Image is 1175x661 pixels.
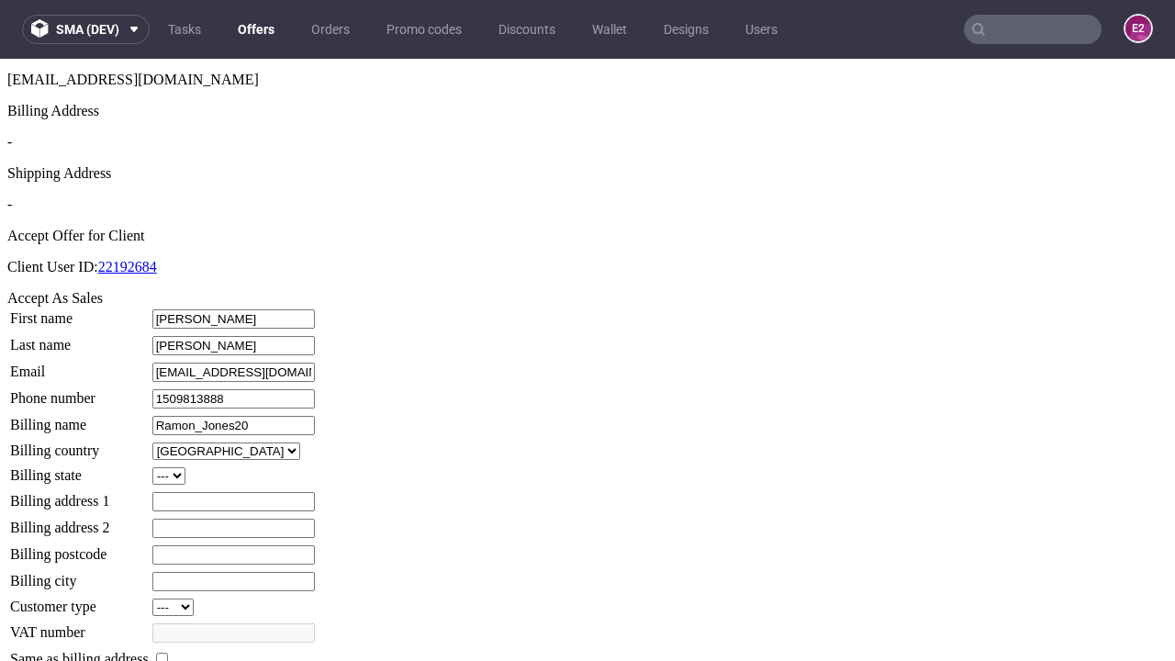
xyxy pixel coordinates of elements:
[9,590,150,611] td: Same as billing address
[9,486,150,507] td: Billing postcode
[98,200,157,216] a: 22192684
[227,15,285,44] a: Offers
[9,276,150,297] td: Last name
[9,250,150,271] td: First name
[9,303,150,324] td: Email
[487,15,566,44] a: Discounts
[7,169,1168,185] div: Accept Offer for Client
[157,15,212,44] a: Tasks
[7,106,1168,123] div: Shipping Address
[9,512,150,533] td: Billing city
[7,44,1168,61] div: Billing Address
[7,231,1168,248] div: Accept As Sales
[653,15,720,44] a: Designs
[9,539,150,558] td: Customer type
[9,330,150,351] td: Phone number
[581,15,638,44] a: Wallet
[300,15,361,44] a: Orders
[9,459,150,480] td: Billing address 2
[7,200,1168,217] p: Client User ID:
[9,564,150,585] td: VAT number
[9,383,150,402] td: Billing country
[7,13,259,28] span: [EMAIL_ADDRESS][DOMAIN_NAME]
[734,15,789,44] a: Users
[22,15,150,44] button: sma (dev)
[9,356,150,377] td: Billing name
[9,408,150,427] td: Billing state
[9,432,150,454] td: Billing address 1
[7,75,12,91] span: -
[56,23,119,36] span: sma (dev)
[375,15,473,44] a: Promo codes
[1125,16,1151,41] figcaption: e2
[7,138,12,153] span: -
